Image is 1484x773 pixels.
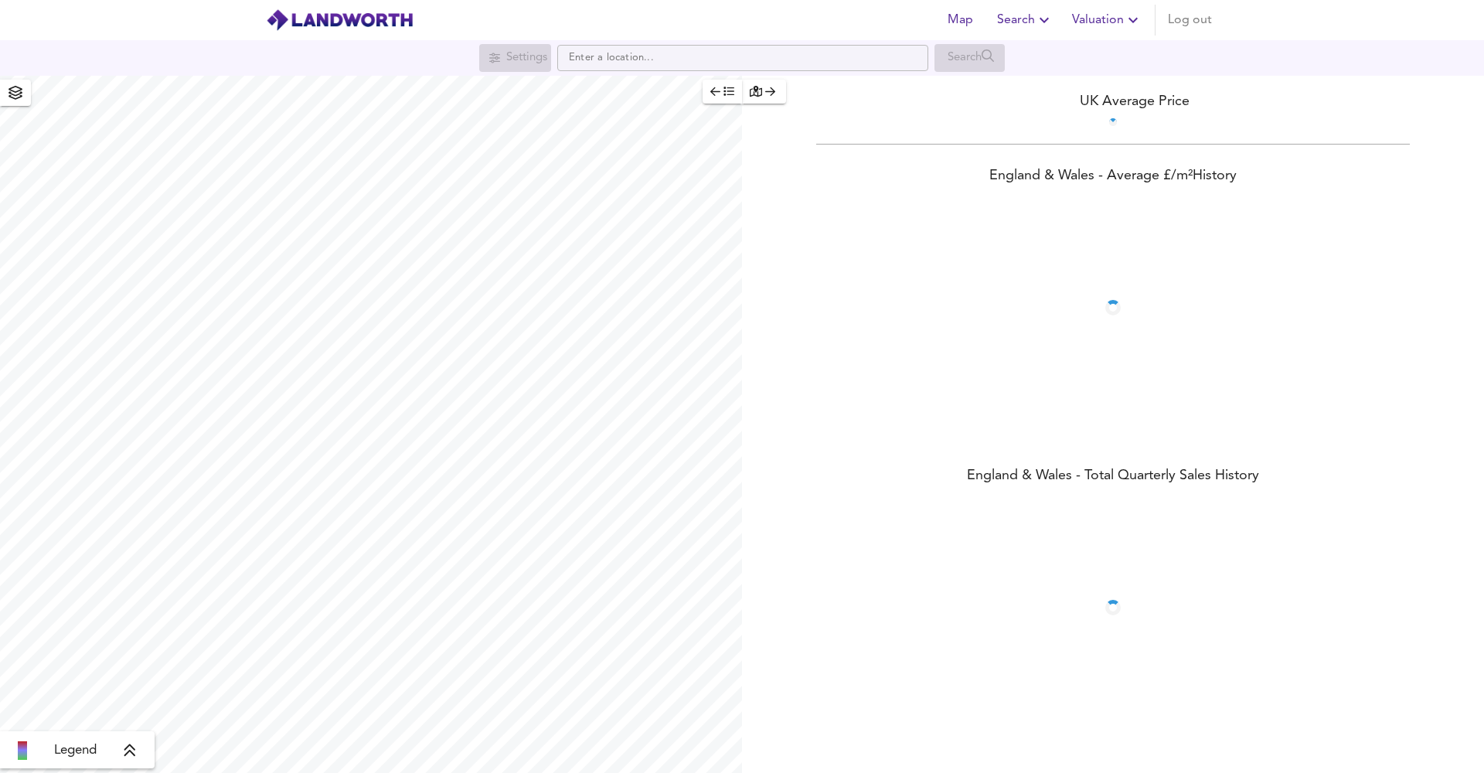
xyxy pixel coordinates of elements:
[941,9,979,31] span: Map
[1066,5,1149,36] button: Valuation
[557,45,928,71] input: Enter a location...
[266,9,414,32] img: logo
[54,741,97,760] span: Legend
[991,5,1060,36] button: Search
[997,9,1053,31] span: Search
[742,166,1484,188] div: England & Wales - Average £/ m² History
[1168,9,1212,31] span: Log out
[742,91,1484,112] div: UK Average Price
[479,44,551,72] div: Search for a location first or explore the map
[934,44,1005,72] div: Search for a location first or explore the map
[935,5,985,36] button: Map
[1162,5,1218,36] button: Log out
[1072,9,1142,31] span: Valuation
[742,466,1484,488] div: England & Wales - Total Quarterly Sales History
